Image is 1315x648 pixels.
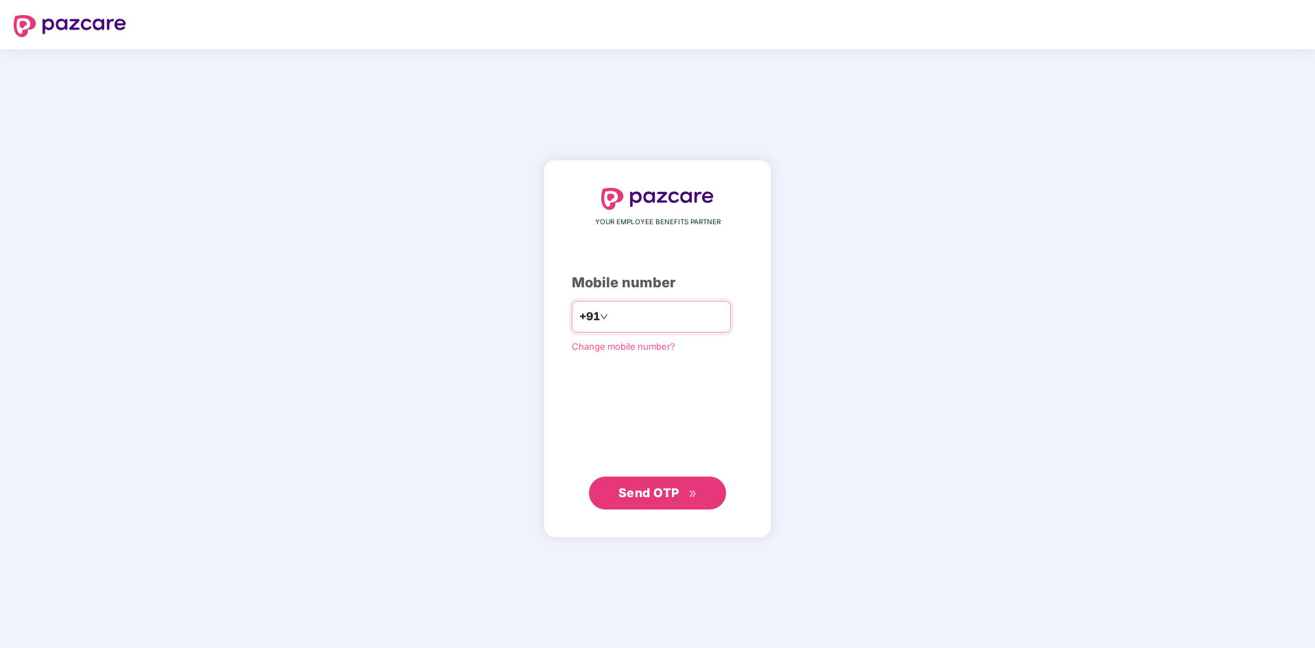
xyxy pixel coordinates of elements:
[618,485,679,500] span: Send OTP
[14,15,126,37] img: logo
[572,341,675,352] a: Change mobile number?
[601,188,714,210] img: logo
[688,490,697,499] span: double-right
[600,313,608,321] span: down
[589,477,726,509] button: Send OTPdouble-right
[579,308,600,325] span: +91
[572,272,743,293] div: Mobile number
[595,217,721,228] span: YOUR EMPLOYEE BENEFITS PARTNER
